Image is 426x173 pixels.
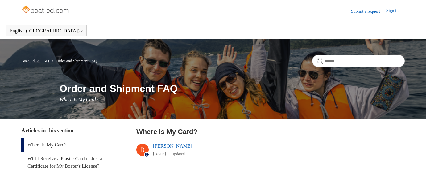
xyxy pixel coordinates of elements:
[60,81,405,96] h1: Order and Shipment FAQ
[21,58,35,63] a: Boat-Ed
[153,151,166,156] time: 04/15/2024, 17:31
[21,138,117,152] a: Where Is My Card?
[21,58,36,63] li: Boat-Ed
[21,4,70,16] img: Boat-Ed Help Center home page
[136,127,405,137] h2: Where Is My Card?
[10,28,83,34] button: English ([GEOGRAPHIC_DATA])
[21,128,73,134] span: Articles in this section
[312,55,405,67] input: Search
[410,157,426,173] div: Live chat
[171,151,185,156] li: Updated
[36,58,50,63] li: FAQ
[153,143,192,149] a: [PERSON_NAME]
[60,97,98,102] span: Where Is My Card?
[351,8,386,15] a: Submit a request
[50,58,97,63] li: Order and Shipment FAQ
[386,7,405,15] a: Sign in
[56,58,97,63] a: Order and Shipment FAQ
[21,152,117,173] a: Will I Receive a Plastic Card or Just a Certificate for My Boater's License?
[41,58,49,63] a: FAQ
